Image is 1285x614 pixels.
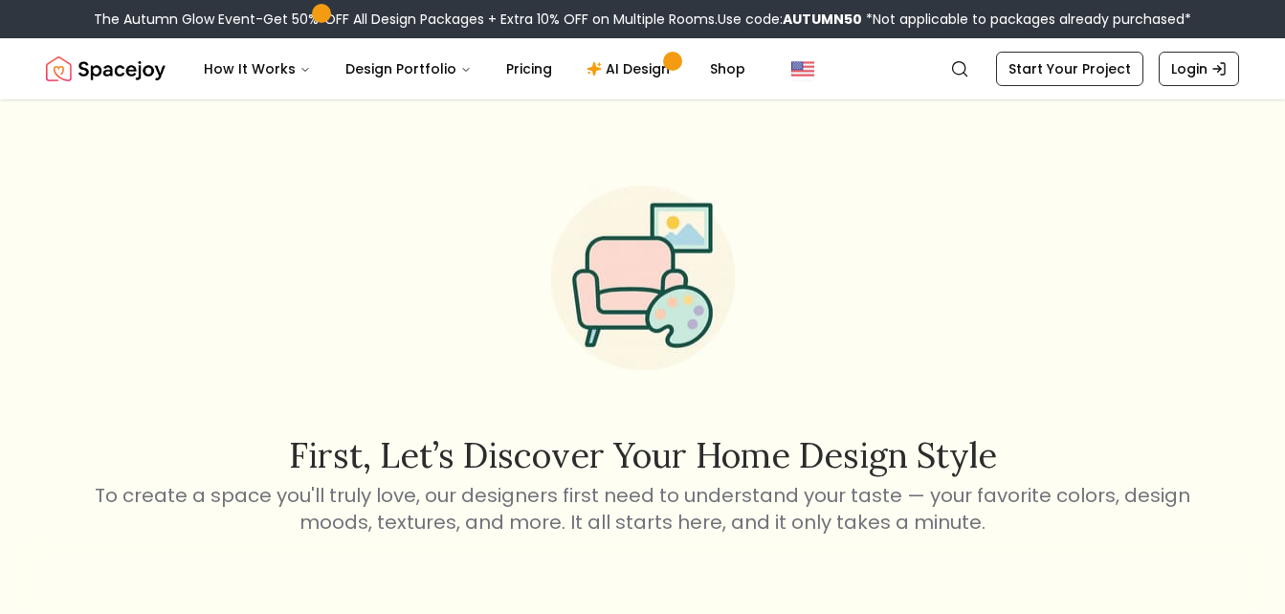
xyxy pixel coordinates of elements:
[862,10,1191,29] span: *Not applicable to packages already purchased*
[996,52,1143,86] a: Start Your Project
[521,156,765,401] img: Start Style Quiz Illustration
[94,10,1191,29] div: The Autumn Glow Event-Get 50% OFF All Design Packages + Extra 10% OFF on Multiple Rooms.
[188,50,326,88] button: How It Works
[46,50,166,88] a: Spacejoy
[695,50,761,88] a: Shop
[330,50,487,88] button: Design Portfolio
[46,50,166,88] img: Spacejoy Logo
[188,50,761,88] nav: Main
[92,482,1194,536] p: To create a space you'll truly love, our designers first need to understand your taste — your fav...
[571,50,691,88] a: AI Design
[791,57,814,80] img: United States
[1159,52,1239,86] a: Login
[783,10,862,29] b: AUTUMN50
[46,38,1239,99] nav: Global
[92,436,1194,474] h2: First, let’s discover your home design style
[491,50,567,88] a: Pricing
[718,10,862,29] span: Use code:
